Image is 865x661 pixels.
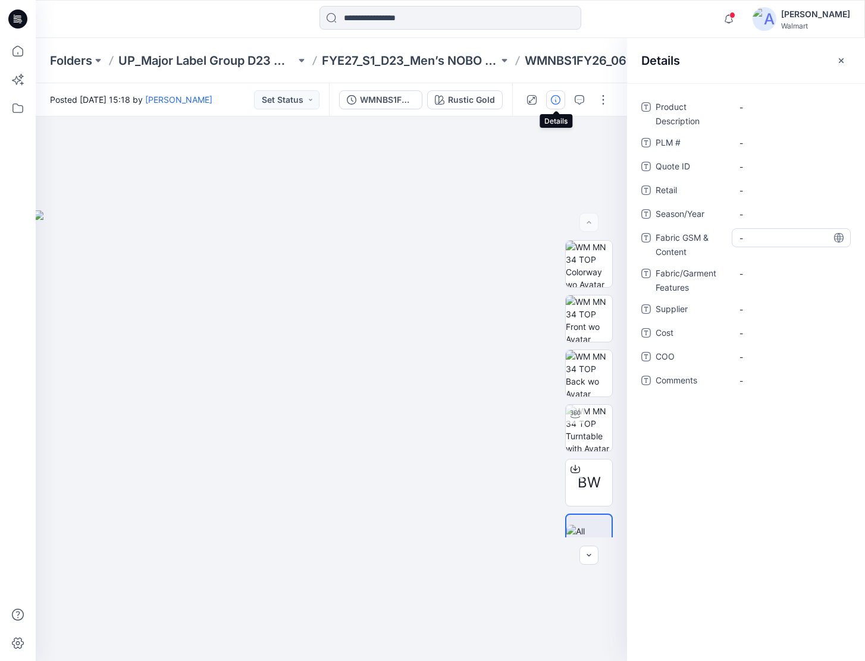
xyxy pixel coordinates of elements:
button: WMNBS1FY26_069_Faux Crochet Camp Collar [339,90,422,109]
span: Supplier [656,302,727,319]
img: WM MN 34 TOP Back wo Avatar [566,350,612,396]
a: UP_Major Label Group D23 Men's Tops [118,52,296,69]
span: - [739,374,843,387]
span: Fabric GSM & Content [656,231,727,259]
a: [PERSON_NAME] [145,95,212,105]
img: WM MN 34 TOP Front wo Avatar [566,295,612,342]
img: eyJhbGciOiJIUzI1NiIsImtpZCI6IjAiLCJzbHQiOiJzZXMiLCJ0eXAiOiJKV1QifQ.eyJkYXRhIjp7InR5cGUiOiJzdG9yYW... [34,210,629,661]
a: FYE27_S1_D23_Men’s NOBO Tops_ Major Label Group [322,52,499,69]
span: Quote ID [656,159,727,176]
span: - [739,267,843,280]
span: - [739,208,843,221]
span: Retail [656,183,727,200]
span: - [739,351,843,363]
span: - [739,137,843,149]
img: WM MN 34 TOP Turntable with Avatar [566,405,612,451]
span: - [739,232,843,244]
span: Season/Year [656,207,727,224]
span: BW [578,472,601,493]
span: - [739,303,843,316]
img: All colorways [566,525,612,550]
span: Posted [DATE] 15:18 by [50,93,212,106]
img: WM MN 34 TOP Colorway wo Avatar [566,241,612,287]
p: WMNBS1FY26_069_Faux Crochet Camp Collar [525,52,702,69]
span: - [739,160,843,173]
span: Product Description [656,100,727,128]
div: [PERSON_NAME] [781,7,850,21]
button: Rustic Gold [427,90,503,109]
span: - [739,101,843,114]
span: Cost [656,326,727,342]
div: WMNBS1FY26_069_Faux Crochet Camp Collar [360,93,415,106]
img: avatar [753,7,776,31]
span: COO [656,350,727,366]
span: - [739,184,843,197]
a: Folders [50,52,92,69]
div: Rustic Gold [448,93,495,106]
h2: Details [641,53,680,68]
button: Details [546,90,565,109]
span: Comments [656,373,727,390]
div: Walmart [781,21,850,30]
span: Fabric/Garment Features [656,266,727,295]
span: - [739,327,843,339]
span: PLM # [656,136,727,152]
